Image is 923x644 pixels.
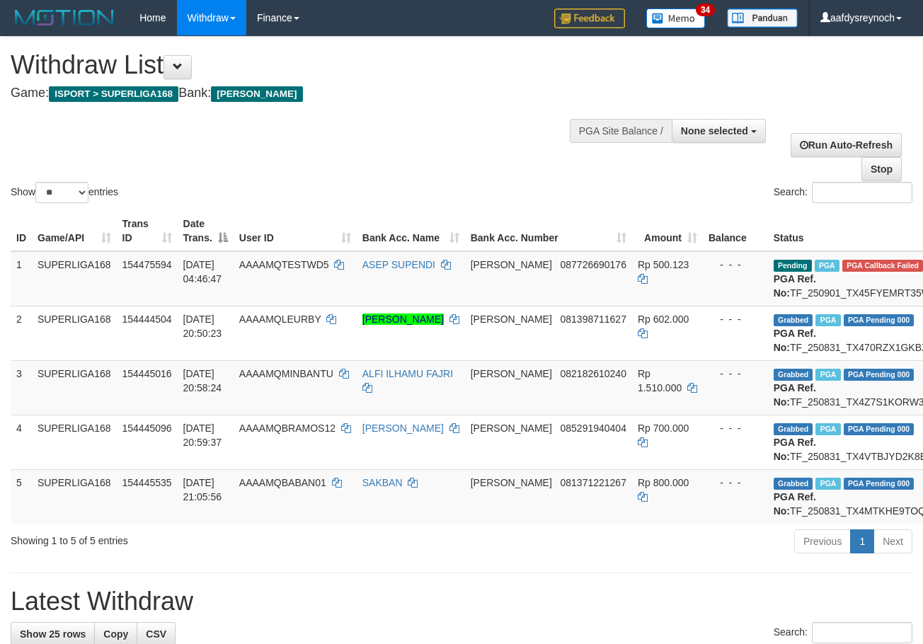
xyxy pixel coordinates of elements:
th: ID [11,211,32,251]
span: [DATE] 20:50:23 [183,314,222,339]
span: [PERSON_NAME] [471,314,552,325]
a: SAKBAN [362,477,403,488]
h1: Withdraw List [11,51,601,79]
span: [PERSON_NAME] [471,422,552,434]
img: MOTION_logo.png [11,7,118,28]
td: SUPERLIGA168 [32,360,117,415]
span: Marked by aafmaleo [815,260,839,272]
span: Rp 800.000 [638,477,689,488]
img: Button%20Memo.svg [646,8,706,28]
span: Rp 700.000 [638,422,689,434]
div: - - - [709,476,762,490]
th: Date Trans.: activate to sort column descending [178,211,234,251]
span: Grabbed [774,314,813,326]
td: SUPERLIGA168 [32,306,117,360]
span: [PERSON_NAME] [471,477,552,488]
span: [PERSON_NAME] [211,86,302,102]
span: [DATE] 21:05:56 [183,477,222,502]
span: [DATE] 04:46:47 [183,259,222,284]
a: ASEP SUPENDI [362,259,435,270]
th: Bank Acc. Name: activate to sort column ascending [357,211,465,251]
span: AAAAMQMINBANTU [239,368,333,379]
b: PGA Ref. No: [774,437,816,462]
a: Run Auto-Refresh [791,133,902,157]
td: 5 [11,469,32,524]
td: SUPERLIGA168 [32,415,117,469]
b: PGA Ref. No: [774,273,816,299]
span: Copy 081371221267 to clipboard [561,477,626,488]
span: AAAAMQLEURBY [239,314,321,325]
span: Grabbed [774,478,813,490]
span: 154475594 [122,259,172,270]
div: - - - [709,421,762,435]
th: Trans ID: activate to sort column ascending [117,211,178,251]
span: PGA Pending [844,369,915,381]
th: Amount: activate to sort column ascending [632,211,703,251]
label: Search: [774,622,912,643]
div: PGA Site Balance / [570,119,672,143]
span: Copy [103,628,128,640]
input: Search: [812,182,912,203]
span: AAAAMQBRAMOS12 [239,422,336,434]
span: 34 [696,4,715,16]
span: Marked by aafheankoy [815,478,840,490]
span: Pending [774,260,812,272]
span: PGA Pending [844,314,915,326]
div: - - - [709,312,762,326]
span: Rp 500.123 [638,259,689,270]
div: - - - [709,367,762,381]
span: AAAAMQBABAN01 [239,477,326,488]
img: panduan.png [727,8,798,28]
a: [PERSON_NAME] [362,422,444,434]
td: 2 [11,306,32,360]
a: Stop [861,157,902,181]
span: AAAAMQTESTWD5 [239,259,329,270]
span: 154445535 [122,477,172,488]
span: PGA Pending [844,478,915,490]
span: Copy 081398711627 to clipboard [561,314,626,325]
span: Rp 602.000 [638,314,689,325]
span: Copy 082182610240 to clipboard [561,368,626,379]
span: Grabbed [774,369,813,381]
div: Showing 1 to 5 of 5 entries [11,528,374,548]
b: PGA Ref. No: [774,328,816,353]
span: [DATE] 20:58:24 [183,368,222,393]
input: Search: [812,622,912,643]
span: [PERSON_NAME] [471,259,552,270]
td: 1 [11,251,32,306]
span: Grabbed [774,423,813,435]
span: PGA Pending [844,423,915,435]
span: Marked by aafheankoy [815,423,840,435]
th: Game/API: activate to sort column ascending [32,211,117,251]
td: 4 [11,415,32,469]
span: 154445096 [122,422,172,434]
span: CSV [146,628,166,640]
td: SUPERLIGA168 [32,251,117,306]
select: Showentries [35,182,88,203]
h1: Latest Withdraw [11,587,912,616]
div: - - - [709,258,762,272]
span: [DATE] 20:59:37 [183,422,222,448]
a: 1 [850,529,874,553]
span: 154445016 [122,368,172,379]
label: Search: [774,182,912,203]
a: ALFI ILHAMU FAJRI [362,368,453,379]
td: SUPERLIGA168 [32,469,117,524]
b: PGA Ref. No: [774,491,816,517]
span: [PERSON_NAME] [471,368,552,379]
b: PGA Ref. No: [774,382,816,408]
span: Copy 085291940404 to clipboard [561,422,626,434]
th: Balance [703,211,768,251]
th: Bank Acc. Number: activate to sort column ascending [465,211,632,251]
img: Feedback.jpg [554,8,625,28]
span: Marked by aafounsreynich [815,314,840,326]
a: Next [873,529,912,553]
span: Marked by aafheankoy [815,369,840,381]
span: Copy 087726690176 to clipboard [561,259,626,270]
span: Show 25 rows [20,628,86,640]
span: Rp 1.510.000 [638,368,682,393]
td: 3 [11,360,32,415]
a: Previous [794,529,851,553]
span: 154444504 [122,314,172,325]
a: [PERSON_NAME] [362,314,444,325]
